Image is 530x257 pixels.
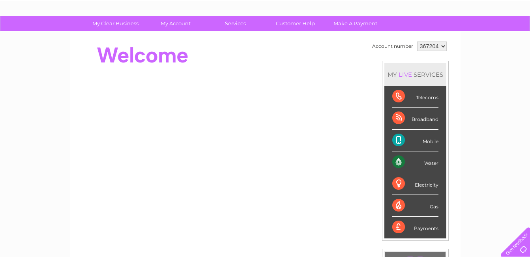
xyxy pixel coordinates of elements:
[384,63,446,86] div: MY SERVICES
[19,21,59,45] img: logo.png
[370,40,415,53] td: Account number
[392,130,438,151] div: Mobile
[392,173,438,195] div: Electricity
[392,195,438,217] div: Gas
[203,16,268,31] a: Services
[391,34,406,40] a: Water
[83,16,148,31] a: My Clear Business
[79,4,452,38] div: Clear Business is a trading name of Verastar Limited (registered in [GEOGRAPHIC_DATA] No. 3667643...
[381,4,436,14] a: 0333 014 3131
[392,108,438,129] div: Broadband
[323,16,388,31] a: Make A Payment
[392,86,438,108] div: Telecoms
[392,217,438,238] div: Payments
[397,71,414,78] div: LIVE
[461,34,473,40] a: Blog
[392,151,438,173] div: Water
[263,16,328,31] a: Customer Help
[411,34,428,40] a: Energy
[143,16,208,31] a: My Account
[433,34,457,40] a: Telecoms
[478,34,497,40] a: Contact
[504,34,523,40] a: Log out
